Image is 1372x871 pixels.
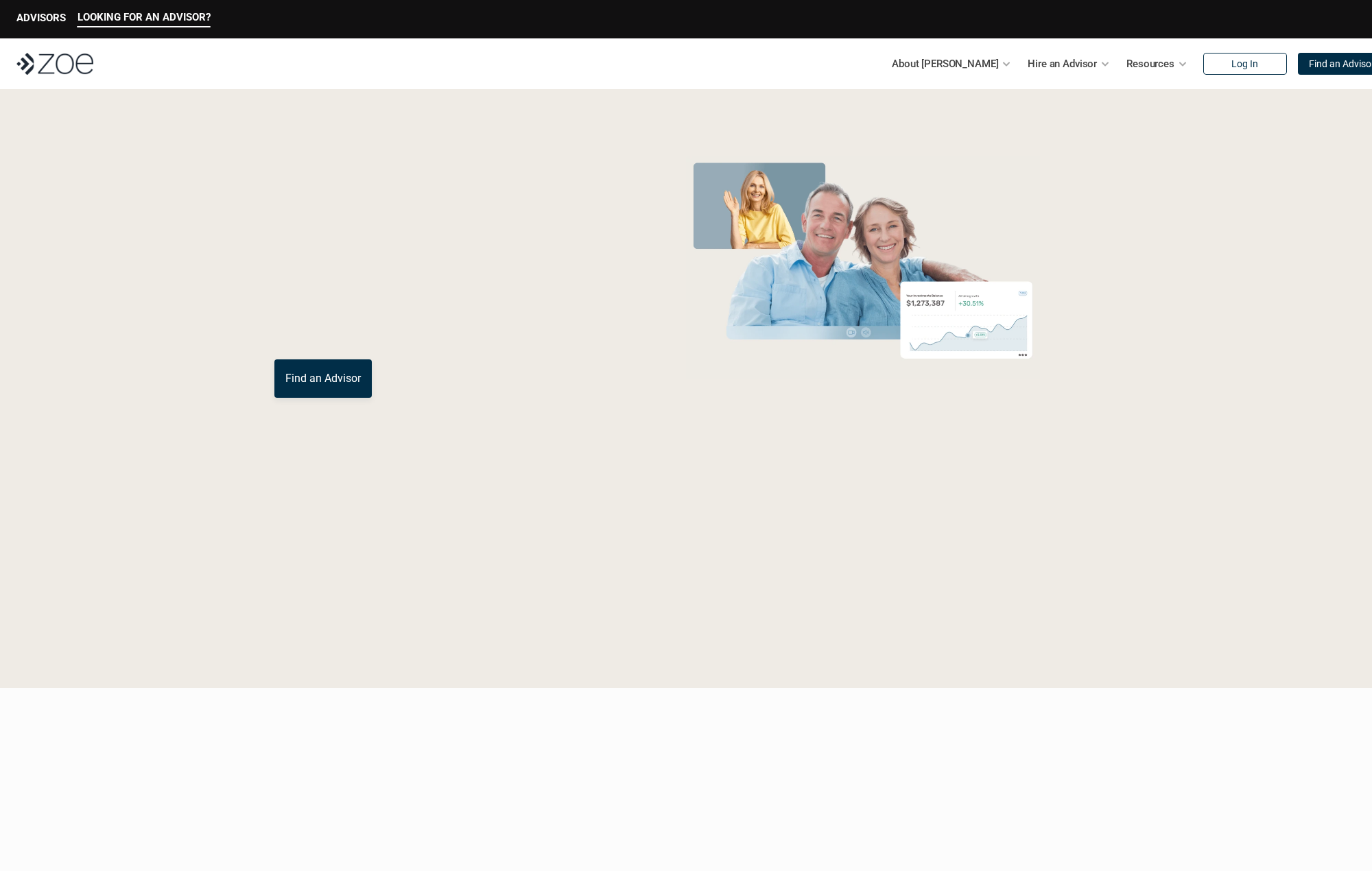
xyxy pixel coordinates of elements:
a: Log In [1203,53,1287,75]
span: Grow Your Wealth [274,152,580,204]
a: Find an Advisor [274,359,372,398]
p: Log In [1231,58,1258,70]
p: About [PERSON_NAME] [892,53,998,74]
p: Find an Advisor [285,372,361,385]
img: Zoe Financial Hero Image [680,156,1045,379]
p: LOOKING FOR AN ADVISOR? [78,11,211,23]
p: Loremipsum: *DolOrsi Ametconsecte adi Eli Seddoeius tem inc utlaboreet. Dol 6809 MagNaal Enimadmi... [33,573,1339,622]
span: with a Financial Advisor [274,198,552,296]
p: Resources [1126,53,1174,74]
em: The information in the visuals above is for illustrative purposes only and does not represent an ... [672,387,1053,395]
p: ADVISORS [16,12,66,24]
p: Hire an Advisor [1028,53,1097,74]
p: You deserve an advisor you can trust. [PERSON_NAME], hire, and invest with vetted, fiduciary, fin... [274,310,628,343]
